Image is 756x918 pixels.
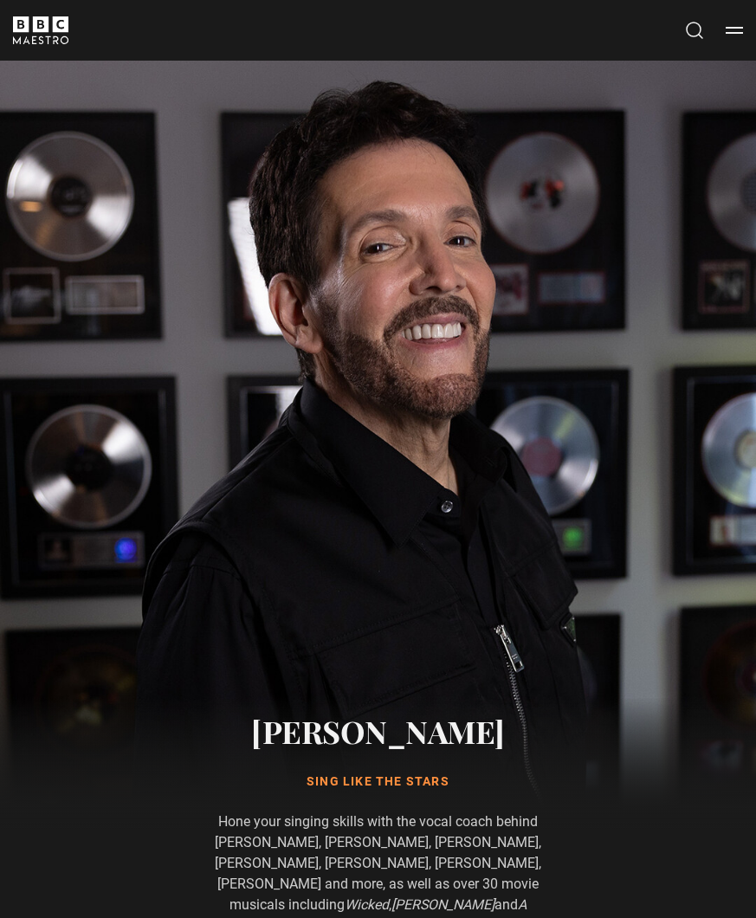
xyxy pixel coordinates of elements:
[205,709,552,753] h2: [PERSON_NAME]
[205,773,552,791] h1: Sing Like the Stars
[13,16,68,44] svg: BBC Maestro
[345,896,389,913] i: Wicked
[391,896,494,913] i: [PERSON_NAME]
[726,22,743,39] button: Toggle navigation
